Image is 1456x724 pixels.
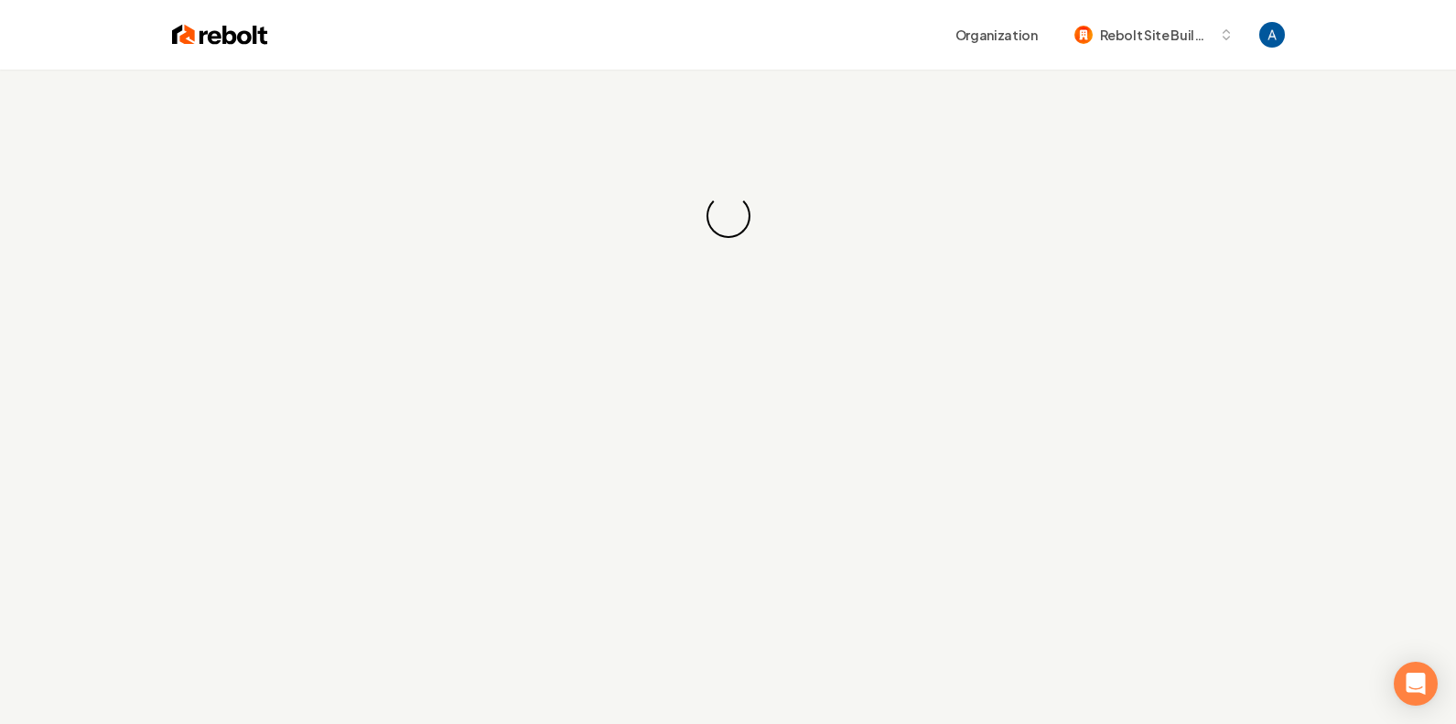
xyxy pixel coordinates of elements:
button: Organization [944,18,1049,51]
span: Rebolt Site Builder [1100,26,1212,45]
div: Loading [697,185,759,246]
div: Open Intercom Messenger [1394,662,1438,706]
img: Rebolt Site Builder [1074,26,1093,44]
img: Andrew Magana [1259,22,1285,48]
img: Rebolt Logo [172,22,268,48]
button: Open user button [1259,22,1285,48]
